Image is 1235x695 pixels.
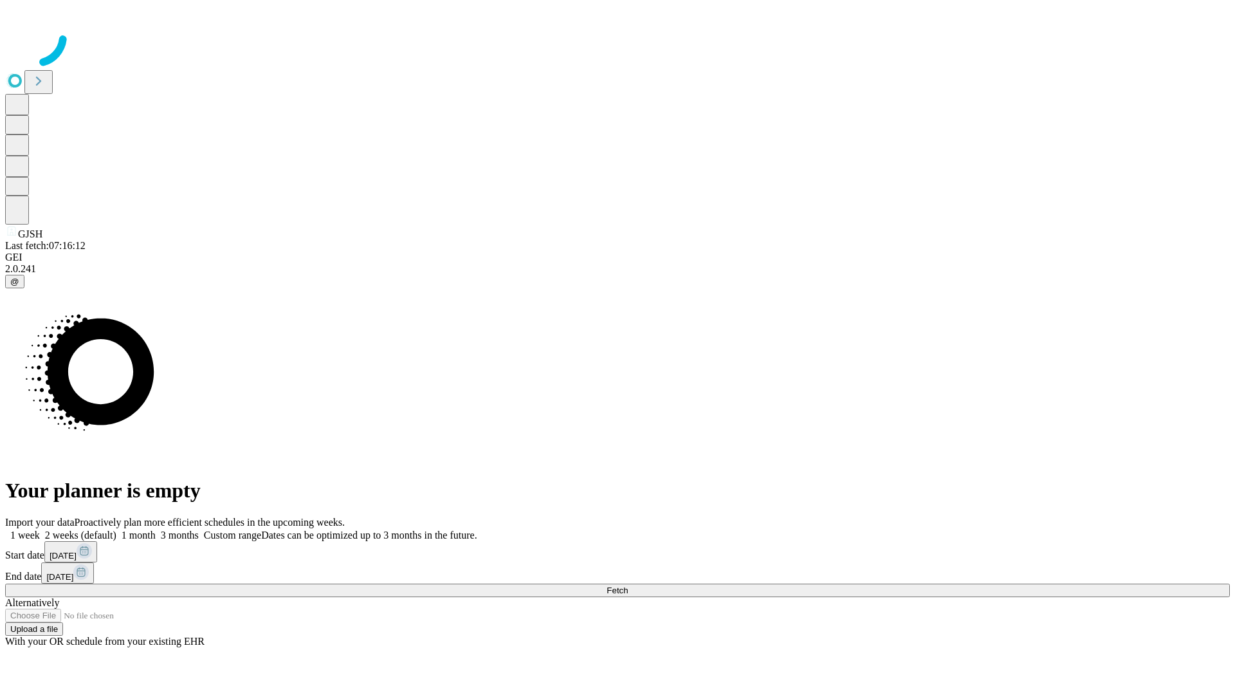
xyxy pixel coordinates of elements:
[10,277,19,286] span: @
[5,597,59,608] span: Alternatively
[122,530,156,541] span: 1 month
[45,530,116,541] span: 2 weeks (default)
[5,541,1230,562] div: Start date
[5,622,63,636] button: Upload a file
[41,562,94,584] button: [DATE]
[5,584,1230,597] button: Fetch
[5,263,1230,275] div: 2.0.241
[46,572,73,582] span: [DATE]
[161,530,199,541] span: 3 months
[5,636,205,647] span: With your OR schedule from your existing EHR
[50,551,77,561] span: [DATE]
[44,541,97,562] button: [DATE]
[5,240,86,251] span: Last fetch: 07:16:12
[18,228,42,239] span: GJSH
[5,252,1230,263] div: GEI
[5,275,24,288] button: @
[607,586,628,595] span: Fetch
[5,562,1230,584] div: End date
[5,479,1230,503] h1: Your planner is empty
[10,530,40,541] span: 1 week
[5,517,75,528] span: Import your data
[204,530,261,541] span: Custom range
[75,517,345,528] span: Proactively plan more efficient schedules in the upcoming weeks.
[261,530,477,541] span: Dates can be optimized up to 3 months in the future.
